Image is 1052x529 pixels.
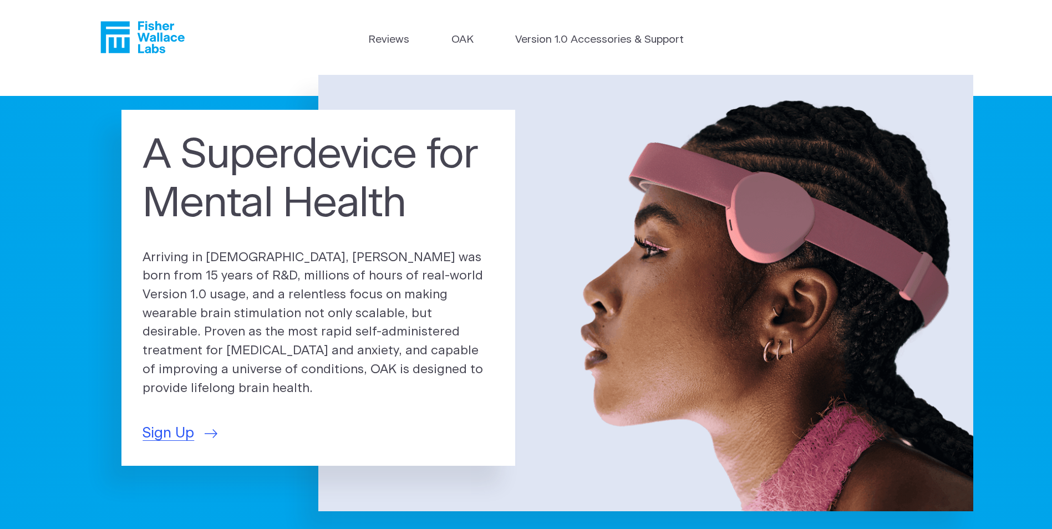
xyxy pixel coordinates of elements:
p: Arriving in [DEMOGRAPHIC_DATA], [PERSON_NAME] was born from 15 years of R&D, millions of hours of... [143,248,494,398]
h1: A Superdevice for Mental Health [143,131,494,228]
a: Version 1.0 Accessories & Support [515,32,684,48]
span: Sign Up [143,423,194,444]
a: Fisher Wallace [100,21,185,53]
a: Reviews [368,32,409,48]
a: Sign Up [143,423,217,444]
a: OAK [451,32,474,48]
